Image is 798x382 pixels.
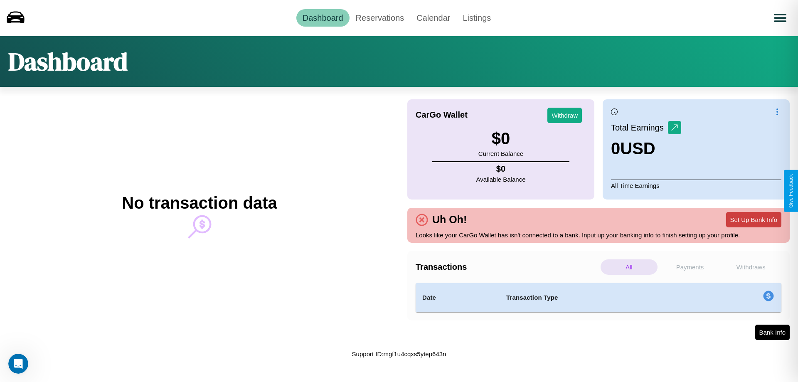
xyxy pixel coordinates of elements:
[122,194,277,212] h2: No transaction data
[726,212,781,227] button: Set Up Bank Info
[478,129,523,148] h3: $ 0
[478,148,523,159] p: Current Balance
[296,9,350,27] a: Dashboard
[506,293,695,303] h4: Transaction Type
[601,259,658,275] p: All
[416,262,598,272] h4: Transactions
[611,139,681,158] h3: 0 USD
[352,348,446,360] p: Support ID: mgf1u4cqxs5ytep643n
[416,229,781,241] p: Looks like your CarGo Wallet has isn't connected to a bank. Input up your banking info to finish ...
[422,293,493,303] h4: Date
[611,120,668,135] p: Total Earnings
[611,180,781,191] p: All Time Earnings
[755,325,790,340] button: Bank Info
[476,164,526,174] h4: $ 0
[428,214,471,226] h4: Uh Oh!
[456,9,497,27] a: Listings
[476,174,526,185] p: Available Balance
[416,283,781,312] table: simple table
[547,108,582,123] button: Withdraw
[662,259,719,275] p: Payments
[8,44,128,79] h1: Dashboard
[8,354,28,374] iframe: Intercom live chat
[410,9,456,27] a: Calendar
[416,110,468,120] h4: CarGo Wallet
[722,259,779,275] p: Withdraws
[788,174,794,208] div: Give Feedback
[350,9,411,27] a: Reservations
[768,6,792,30] button: Open menu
